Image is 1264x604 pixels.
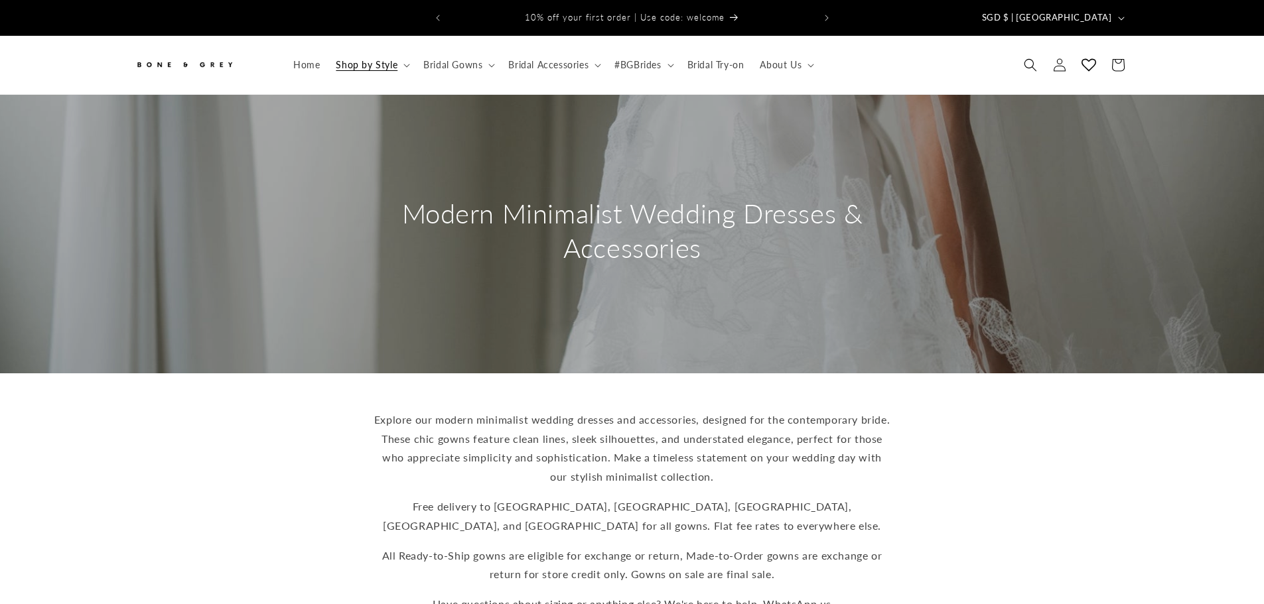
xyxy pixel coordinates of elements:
[525,12,725,23] span: 10% off your first order | Use code: welcome
[374,410,891,487] p: Explore our modern minimalist wedding dresses and accessories, designed for the contemporary brid...
[129,49,272,81] a: Bone and Grey Bridal
[336,59,397,71] span: Shop by Style
[974,5,1130,30] button: SGD $ | [GEOGRAPHIC_DATA]
[679,51,752,79] a: Bridal Try-on
[135,54,234,76] img: Bone and Grey Bridal
[687,59,744,71] span: Bridal Try-on
[760,59,802,71] span: About Us
[374,497,891,536] p: Free delivery to [GEOGRAPHIC_DATA], [GEOGRAPHIC_DATA], [GEOGRAPHIC_DATA], [GEOGRAPHIC_DATA], and ...
[1016,50,1045,80] summary: Search
[415,51,500,79] summary: Bridal Gowns
[614,59,661,71] span: #BGBrides
[752,51,819,79] summary: About Us
[360,196,904,265] h2: Modern Minimalist Wedding Dresses & Accessories
[374,546,891,585] p: All Ready-to-Ship gowns are eligible for exchange or return, Made-to-Order gowns are exchange or ...
[606,51,679,79] summary: #BGBrides
[328,51,415,79] summary: Shop by Style
[293,59,320,71] span: Home
[285,51,328,79] a: Home
[812,5,841,30] button: Next announcement
[508,59,589,71] span: Bridal Accessories
[423,5,453,30] button: Previous announcement
[982,11,1112,25] span: SGD $ | [GEOGRAPHIC_DATA]
[500,51,606,79] summary: Bridal Accessories
[423,59,482,71] span: Bridal Gowns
